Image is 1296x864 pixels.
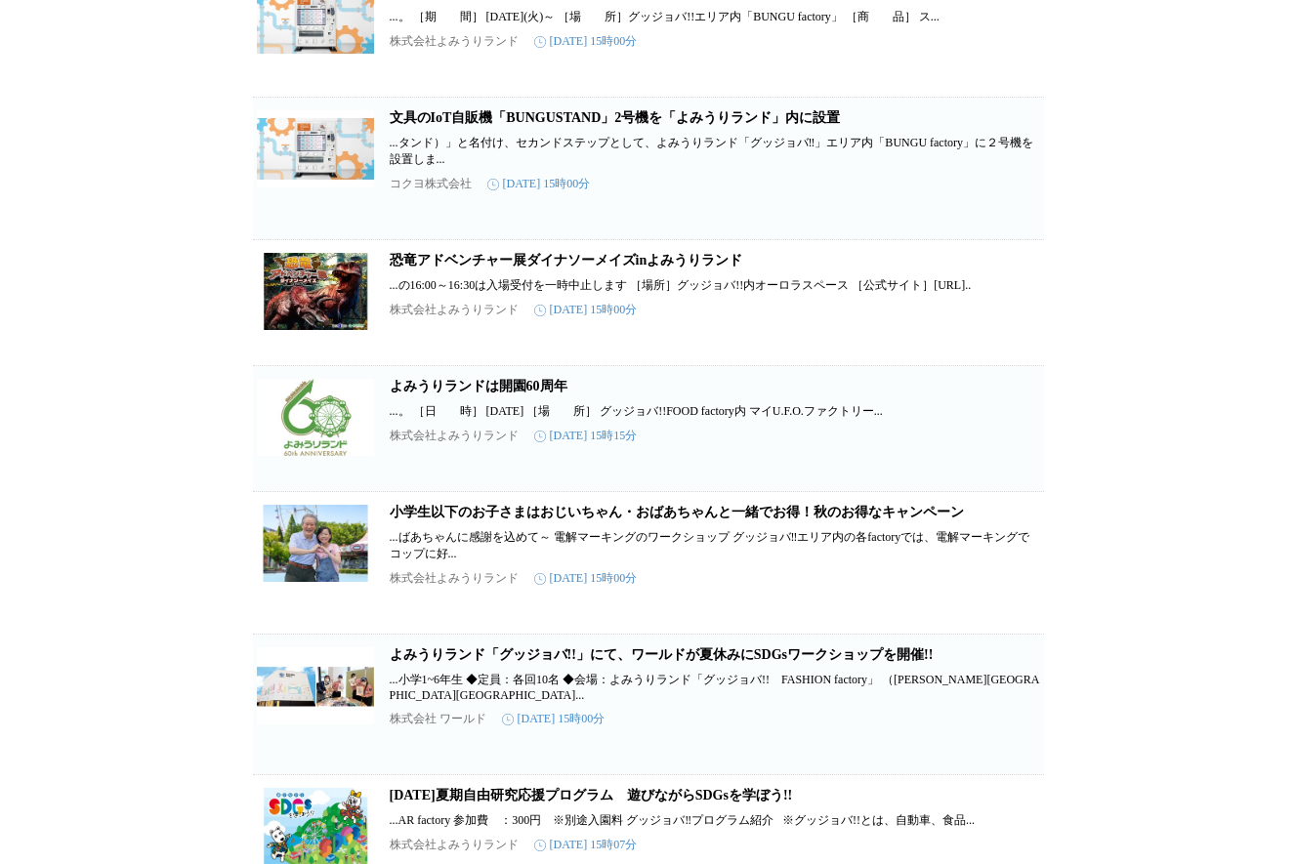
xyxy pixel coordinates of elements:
[390,302,519,318] p: 株式会社よみうりランド
[390,788,793,802] a: [DATE]夏期自由研究応援プログラム 遊びながらSDGsを学ぼう!!
[534,570,638,587] time: [DATE] 15時00分
[390,570,519,587] p: 株式会社よみうりランド
[534,837,638,853] time: [DATE] 15時07分
[390,176,472,192] p: コクヨ株式会社
[390,428,519,444] p: 株式会社よみうりランド
[257,378,374,456] img: よみうりランドは開園60周年
[390,403,1040,420] p: ...。 ［日 時］ [DATE] ［場 所］ グッジョバ!!FOOD factory内 マイU.F.O.ファクトリー...
[390,672,1040,703] p: ...小学1~6年生 ◆定員：各回10名 ◆会場：よみうりランド「グッジョバ!! FASHION factory」 （[PERSON_NAME][GEOGRAPHIC_DATA][GEOGRAP...
[390,837,519,853] p: 株式会社よみうりランド
[487,176,591,192] time: [DATE] 15時00分
[390,135,1040,168] p: ...タンド）」と名付け、セカンドステップとして、よみうりランド「グッジョバ‼」エリア内「BUNGU factory」に２号機を設置しま...
[390,812,1040,829] p: ...AR factory 参加費 ：300円 ※別途入園料 グッジョバ‼プログラム紹介 ※グッジョバ!!とは、自動車、食品...
[390,110,841,125] a: 文具のIoT自販機「BUNGUSTAND」2号機を「よみうりランド」内に設置
[534,428,638,444] time: [DATE] 15時15分
[257,252,374,330] img: 恐竜アドベンチャー展ダイナソーメイズinよみうりランド
[390,529,1040,562] p: ...ばあちゃんに感謝を込めて～ 電解マーキングのワークショップ グッジョバ‼エリア内の各factoryでは、電解マーキングでコップに好...
[502,711,606,727] time: [DATE] 15時00分
[390,505,964,519] a: 小学生以下のお子さまはおじいちゃん・おばあちゃんと一緒でお得！秋のお得なキャンペーン
[257,646,374,724] img: よみうりランド「グッジョバ!!」にて、ワールドが夏休みにSDGsワークショップを開催!!
[257,109,374,187] img: 文具のIoT自販機「BUNGUSTAND」2号機を「よみうりランド」内に設置
[390,379,567,393] a: よみうりランドは開園60周年
[390,647,934,662] a: よみうりランド「グッジョバ!!」にて、ワールドが夏休みにSDGsワークショップを開催!!
[534,33,638,50] time: [DATE] 15時00分
[390,9,1040,25] p: ...。 ［期 間］ [DATE](火)～ ［場 所］グッジョバ!!エリア内「BUNGU factory」 ［商 品］ ス...
[390,253,743,267] a: 恐竜アドベンチャー展ダイナソーメイズinよみうりランド
[390,277,1040,294] p: ...の16:00～16:30は入場受付を一時中止します ［場所］グッジョバ!!内オーロラスペース ［公式サイト］[URL]..
[390,33,519,50] p: 株式会社よみうりランド
[257,504,374,582] img: 小学生以下のお子さまはおじいちゃん・おばあちゃんと一緒でお得！秋のお得なキャンペーン
[390,711,486,727] p: 株式会社 ワールド
[534,302,638,318] time: [DATE] 15時00分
